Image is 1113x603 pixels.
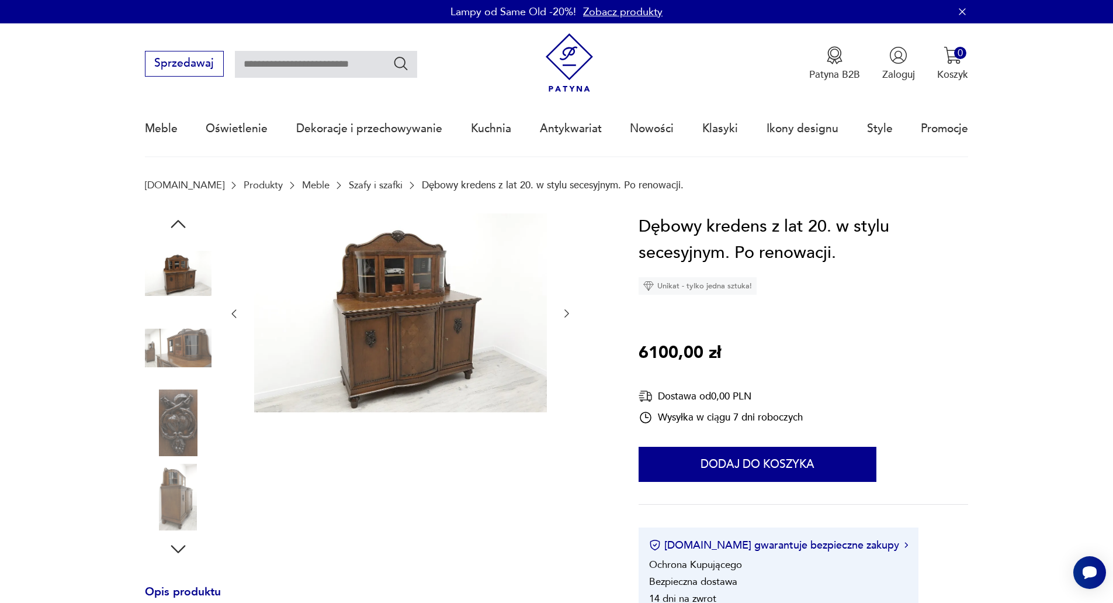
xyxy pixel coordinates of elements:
[349,180,403,191] a: Szafy i szafki
[145,315,211,381] img: Zdjęcie produktu Dębowy kredens z lat 20. w stylu secesyjnym. Po renowacji.
[639,411,803,425] div: Wysyłka w ciągu 7 dni roboczych
[630,102,674,156] a: Nowości
[145,390,211,456] img: Zdjęcie produktu Dębowy kredens z lat 20. w stylu secesyjnym. Po renowacji.
[809,68,860,81] p: Patyna B2B
[702,102,738,156] a: Klasyki
[937,68,968,81] p: Koszyk
[1073,556,1106,589] iframe: Smartsupp widget button
[145,102,178,156] a: Meble
[583,5,663,19] a: Zobacz produkty
[937,46,968,81] button: 0Koszyk
[471,102,511,156] a: Kuchnia
[145,464,211,530] img: Zdjęcie produktu Dębowy kredens z lat 20. w stylu secesyjnym. Po renowacji.
[921,102,968,156] a: Promocje
[145,51,224,77] button: Sprzedawaj
[882,46,915,81] button: Zaloguj
[244,180,283,191] a: Produkty
[450,5,576,19] p: Lampy od Same Old -20%!
[643,281,654,291] img: Ikona diamentu
[767,102,838,156] a: Ikony designu
[639,277,757,295] div: Unikat - tylko jedna sztuka!
[889,46,907,64] img: Ikonka użytkownika
[145,180,224,191] a: [DOMAIN_NAME]
[867,102,893,156] a: Style
[649,575,737,588] li: Bezpieczna dostawa
[954,47,966,59] div: 0
[639,340,721,367] p: 6100,00 zł
[809,46,860,81] a: Ikona medaluPatyna B2B
[145,240,211,307] img: Zdjęcie produktu Dębowy kredens z lat 20. w stylu secesyjnym. Po renowacji.
[639,447,876,482] button: Dodaj do koszyka
[296,102,442,156] a: Dekoracje i przechowywanie
[393,55,410,72] button: Szukaj
[540,33,599,92] img: Patyna - sklep z meblami i dekoracjami vintage
[649,558,742,571] li: Ochrona Kupującego
[639,389,803,404] div: Dostawa od 0,00 PLN
[904,542,908,548] img: Ikona strzałki w prawo
[639,213,968,267] h1: Dębowy kredens z lat 20. w stylu secesyjnym. Po renowacji.
[145,60,224,69] a: Sprzedawaj
[206,102,268,156] a: Oświetlenie
[422,180,684,191] p: Dębowy kredens z lat 20. w stylu secesyjnym. Po renowacji.
[254,213,547,412] img: Zdjęcie produktu Dębowy kredens z lat 20. w stylu secesyjnym. Po renowacji.
[649,538,908,553] button: [DOMAIN_NAME] gwarantuje bezpieczne zakupy
[826,46,844,64] img: Ikona medalu
[809,46,860,81] button: Patyna B2B
[882,68,915,81] p: Zaloguj
[540,102,602,156] a: Antykwariat
[649,539,661,551] img: Ikona certyfikatu
[639,389,653,404] img: Ikona dostawy
[944,46,962,64] img: Ikona koszyka
[302,180,330,191] a: Meble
